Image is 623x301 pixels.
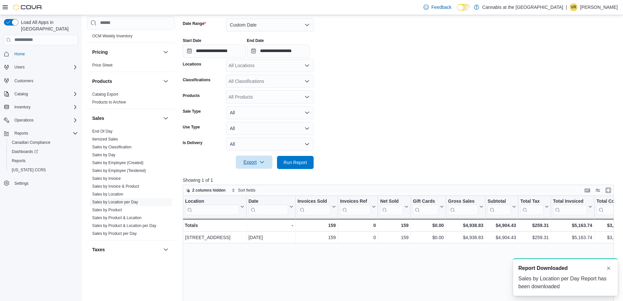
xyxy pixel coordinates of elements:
[92,34,132,38] a: OCM Weekly Inventory
[92,199,138,205] span: Sales by Location per Day
[488,198,511,205] div: Subtotal
[553,198,587,205] div: Total Invoiced
[92,33,132,39] span: OCM Weekly Inventory
[297,198,336,215] button: Invoices Sold
[162,114,170,122] button: Sales
[92,168,146,173] a: Sales by Employee (Tendered)
[92,115,104,122] h3: Sales
[12,179,78,187] span: Settings
[183,186,228,194] button: 2 columns hidden
[12,158,26,163] span: Reports
[9,139,78,146] span: Canadian Compliance
[87,90,175,109] div: Products
[92,184,139,189] span: Sales by Invoice & Product
[247,38,264,43] label: End Date
[340,221,376,229] div: 0
[92,145,131,149] a: Sales by Classification
[431,4,451,10] span: Feedback
[297,198,330,215] div: Invoices Sold
[1,103,80,112] button: Inventory
[297,221,336,229] div: 159
[162,77,170,85] button: Products
[87,127,175,240] div: Sales
[7,138,80,147] button: Canadian Compliance
[92,49,108,55] h3: Pricing
[340,198,376,215] button: Invoices Ref
[14,131,28,136] span: Reports
[413,221,444,229] div: $0.00
[92,63,112,67] a: Price Sheet
[1,63,80,72] button: Users
[92,115,161,122] button: Sales
[92,192,123,197] span: Sales by Location
[9,166,48,174] a: [US_STATE] CCRS
[12,116,36,124] button: Operations
[553,198,592,215] button: Total Invoiced
[304,79,310,84] button: Open list of options
[7,156,80,165] button: Reports
[162,48,170,56] button: Pricing
[183,140,202,145] label: Is Delivery
[238,188,255,193] span: Sort fields
[9,139,53,146] a: Canadian Compliance
[9,148,78,156] span: Dashboards
[92,78,112,85] h3: Products
[92,137,118,141] a: Itemized Sales
[553,234,592,241] div: $5,163.74
[1,116,80,125] button: Operations
[488,234,516,241] div: $4,904.43
[185,198,239,205] div: Location
[247,45,310,58] input: Press the down key to open a popover containing a calendar.
[488,221,516,229] div: $4,904.43
[183,93,200,98] label: Products
[12,179,31,187] a: Settings
[566,3,567,11] p: |
[12,63,27,71] button: Users
[92,152,115,158] span: Sales by Day
[604,186,612,194] button: Enter fullscreen
[92,176,121,181] a: Sales by Invoice
[570,3,578,11] div: Veerinder Raien
[520,198,544,215] div: Total Tax
[340,198,371,215] div: Invoices Ref
[12,140,50,145] span: Canadian Compliance
[183,62,201,67] label: Locations
[162,246,170,254] button: Taxes
[9,148,41,156] a: Dashboards
[12,63,78,71] span: Users
[14,104,30,110] span: Inventory
[553,221,592,229] div: $5,163.74
[92,208,122,212] a: Sales by Product
[518,264,613,272] div: Notification
[12,77,36,85] a: Customers
[92,215,142,220] span: Sales by Product & Location
[380,234,408,241] div: 159
[185,234,244,241] div: [STREET_ADDRESS]
[4,47,78,205] nav: Complex example
[448,198,478,205] div: Gross Sales
[482,3,563,11] p: Cannabis at the [GEOGRAPHIC_DATA]
[92,100,126,105] span: Products to Archive
[92,78,161,85] button: Products
[14,118,34,123] span: Operations
[183,77,211,83] label: Classifications
[92,223,156,228] span: Sales by Product & Location per Day
[92,160,144,165] a: Sales by Employee (Created)
[185,198,244,215] button: Location
[12,129,78,137] span: Reports
[12,50,78,58] span: Home
[448,198,478,215] div: Gross Sales
[14,181,28,186] span: Settings
[597,198,622,215] div: Total Cost
[1,129,80,138] button: Reports
[12,90,30,98] button: Catalog
[297,198,330,205] div: Invoices Sold
[183,109,201,114] label: Sale Type
[12,103,33,111] button: Inventory
[226,106,314,119] button: All
[92,231,137,236] span: Sales by Product per Day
